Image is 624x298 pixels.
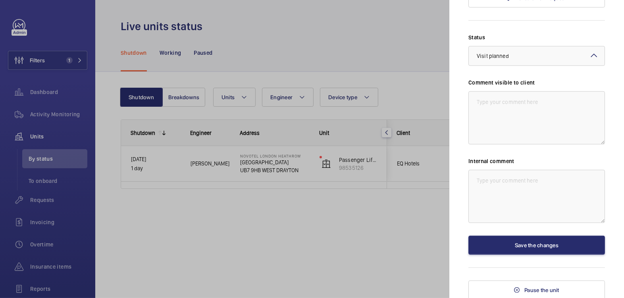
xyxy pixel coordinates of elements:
[477,53,509,59] span: Visit planned
[468,236,605,255] button: Save the changes
[468,157,605,165] label: Internal comment
[524,287,559,293] span: Pause the unit
[468,79,605,87] label: Comment visible to client
[468,33,605,41] label: Status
